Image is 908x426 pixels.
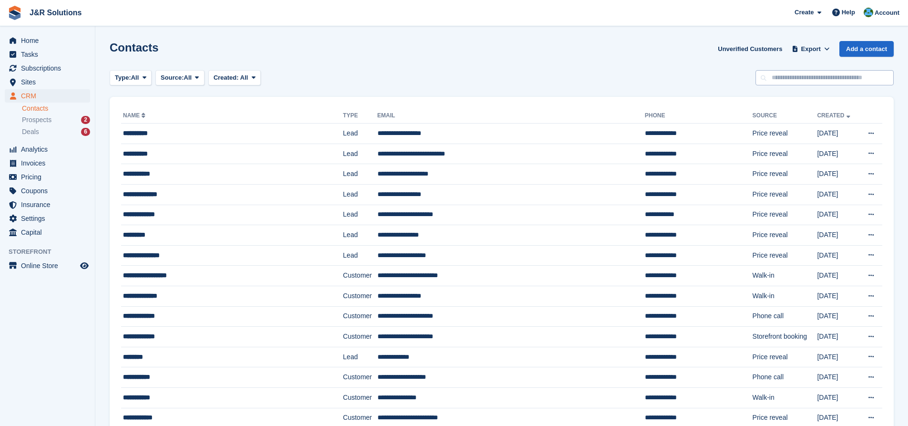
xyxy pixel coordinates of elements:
[343,108,377,124] th: Type
[8,6,22,20] img: stora-icon-8386f47178a22dfd0bd8f6a31ec36ba5ce8667c1dd55bd0f319d3a0aa187defe.svg
[817,205,858,225] td: [DATE]
[714,41,786,57] a: Unverified Customers
[343,306,377,327] td: Customer
[22,115,51,125] span: Prospects
[343,164,377,185] td: Lead
[21,143,78,156] span: Analytics
[208,70,261,86] button: Created: All
[817,286,858,306] td: [DATE]
[79,260,90,271] a: Preview store
[21,170,78,184] span: Pricing
[343,245,377,266] td: Lead
[753,124,817,144] td: Price reveal
[753,108,817,124] th: Source
[839,41,894,57] a: Add a contact
[21,89,78,103] span: CRM
[753,347,817,367] td: Price reveal
[184,73,192,83] span: All
[5,34,90,47] a: menu
[753,245,817,266] td: Price reveal
[21,75,78,89] span: Sites
[753,367,817,388] td: Phone call
[817,184,858,205] td: [DATE]
[817,266,858,286] td: [DATE]
[343,387,377,408] td: Customer
[753,225,817,246] td: Price reveal
[110,41,159,54] h1: Contacts
[21,156,78,170] span: Invoices
[343,327,377,347] td: Customer
[81,116,90,124] div: 2
[753,205,817,225] td: Price reveal
[5,184,90,197] a: menu
[21,212,78,225] span: Settings
[123,112,147,119] a: Name
[5,170,90,184] a: menu
[161,73,184,83] span: Source:
[9,247,95,257] span: Storefront
[817,144,858,164] td: [DATE]
[817,112,852,119] a: Created
[817,387,858,408] td: [DATE]
[21,259,78,272] span: Online Store
[343,184,377,205] td: Lead
[214,74,239,81] span: Created:
[22,127,90,137] a: Deals 6
[22,104,90,113] a: Contacts
[817,347,858,367] td: [DATE]
[155,70,204,86] button: Source: All
[343,266,377,286] td: Customer
[753,164,817,185] td: Price reveal
[817,225,858,246] td: [DATE]
[5,212,90,225] a: menu
[817,367,858,388] td: [DATE]
[790,41,832,57] button: Export
[22,115,90,125] a: Prospects 2
[110,70,152,86] button: Type: All
[817,245,858,266] td: [DATE]
[343,347,377,367] td: Lead
[240,74,248,81] span: All
[377,108,645,124] th: Email
[817,327,858,347] td: [DATE]
[21,48,78,61] span: Tasks
[5,259,90,272] a: menu
[795,8,814,17] span: Create
[21,62,78,75] span: Subscriptions
[5,143,90,156] a: menu
[753,266,817,286] td: Walk-in
[5,75,90,89] a: menu
[817,124,858,144] td: [DATE]
[842,8,855,17] span: Help
[875,8,899,18] span: Account
[343,144,377,164] td: Lead
[26,5,85,21] a: J&R Solutions
[864,8,873,17] img: Macie Adcock
[801,44,821,54] span: Export
[753,286,817,306] td: Walk-in
[5,156,90,170] a: menu
[817,164,858,185] td: [DATE]
[817,306,858,327] td: [DATE]
[21,34,78,47] span: Home
[81,128,90,136] div: 6
[753,387,817,408] td: Walk-in
[5,226,90,239] a: menu
[22,127,39,136] span: Deals
[115,73,131,83] span: Type:
[5,89,90,103] a: menu
[753,184,817,205] td: Price reveal
[131,73,139,83] span: All
[753,327,817,347] td: Storefront booking
[343,225,377,246] td: Lead
[5,62,90,75] a: menu
[343,124,377,144] td: Lead
[21,184,78,197] span: Coupons
[21,198,78,211] span: Insurance
[343,286,377,306] td: Customer
[753,144,817,164] td: Price reveal
[343,367,377,388] td: Customer
[5,48,90,61] a: menu
[5,198,90,211] a: menu
[343,205,377,225] td: Lead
